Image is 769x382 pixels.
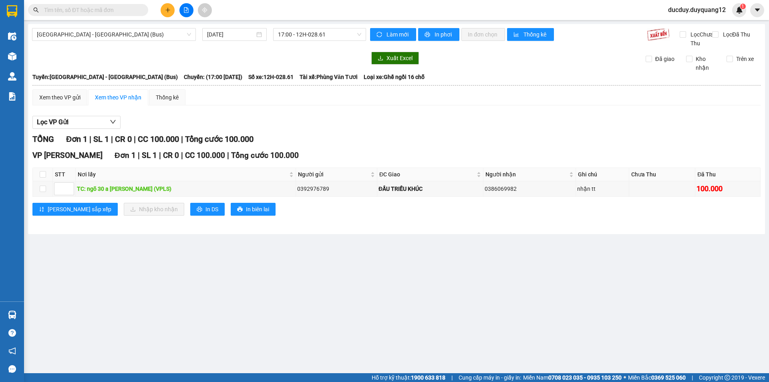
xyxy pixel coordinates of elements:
[695,168,761,181] th: Đã Thu
[754,6,761,14] span: caret-down
[624,376,626,379] span: ⚪️
[115,134,132,144] span: CR 0
[523,30,548,39] span: Thống kê
[32,134,54,144] span: TỔNG
[411,374,445,381] strong: 1900 633 818
[8,72,16,81] img: warehouse-icon
[8,311,16,319] img: warehouse-icon
[78,170,288,179] span: Nơi lấy
[77,184,294,193] div: TC: ngõ 30 a [PERSON_NAME] (VPLS)
[198,3,212,17] button: aim
[693,55,721,72] span: Kho nhận
[227,151,229,160] span: |
[697,183,759,194] div: 100.000
[93,134,109,144] span: SL 1
[37,117,68,127] span: Lọc VP Gửi
[202,7,207,13] span: aim
[372,373,445,382] span: Hỗ trợ kỹ thuật:
[231,203,276,216] button: printerIn biên lai
[513,32,520,38] span: bar-chart
[138,151,140,160] span: |
[297,184,376,193] div: 0392976789
[651,374,686,381] strong: 0369 525 060
[687,30,715,48] span: Lọc Chưa Thu
[629,168,695,181] th: Chưa Thu
[110,119,116,125] span: down
[523,373,622,382] span: Miền Nam
[451,373,453,382] span: |
[8,32,16,40] img: warehouse-icon
[720,30,751,39] span: Lọc Đã Thu
[298,170,369,179] span: Người gửi
[418,28,459,41] button: printerIn phơi
[66,134,87,144] span: Đơn 1
[185,151,225,160] span: CC 100.000
[548,374,622,381] strong: 0708 023 035 - 0935 103 250
[387,54,413,63] span: Xuất Excel
[179,3,193,17] button: file-add
[237,206,243,213] span: printer
[628,373,686,382] span: Miền Bắc
[53,168,76,181] th: STT
[32,151,103,160] span: VP [PERSON_NAME]
[387,30,410,39] span: Làm mới
[32,116,121,129] button: Lọc VP Gửi
[32,74,178,80] b: Tuyến: [GEOGRAPHIC_DATA] - [GEOGRAPHIC_DATA] (Bus)
[435,30,453,39] span: In phơi
[376,32,383,38] span: sync
[33,7,39,13] span: search
[246,205,269,214] span: In biên lai
[647,28,670,41] img: 9k=
[48,205,111,214] span: [PERSON_NAME] sắp xếp
[190,203,225,216] button: printerIn DS
[159,151,161,160] span: |
[165,7,171,13] span: plus
[115,151,136,160] span: Đơn 1
[181,134,183,144] span: |
[459,373,521,382] span: Cung cấp máy in - giấy in:
[300,73,358,81] span: Tài xế: Phùng Văn Tươi
[378,184,482,193] div: ĐẦU TRIỀU KHÚC
[740,4,746,9] sup: 1
[185,134,254,144] span: Tổng cước 100.000
[205,205,218,214] span: In DS
[32,203,118,216] button: sort-ascending[PERSON_NAME] sắp xếp
[379,170,475,179] span: ĐC Giao
[181,151,183,160] span: |
[95,93,141,102] div: Xem theo VP nhận
[184,73,242,81] span: Chuyến: (17:00 [DATE])
[8,329,16,337] span: question-circle
[577,184,628,193] div: nhận tt
[111,134,113,144] span: |
[231,151,299,160] span: Tổng cước 100.000
[576,168,629,181] th: Ghi chú
[8,92,16,101] img: solution-icon
[741,4,744,9] span: 1
[8,52,16,61] img: warehouse-icon
[37,28,191,40] span: Lạng Sơn - Hà Nội (Bus)
[461,28,505,41] button: In đơn chọn
[134,134,136,144] span: |
[207,30,255,39] input: 13/10/2025
[163,151,179,160] span: CR 0
[183,7,189,13] span: file-add
[364,73,425,81] span: Loại xe: Ghế ngồi 16 chỗ
[652,55,678,63] span: Đã giao
[485,184,574,193] div: 0386069982
[378,55,383,62] span: download
[485,170,568,179] span: Người nhận
[161,3,175,17] button: plus
[39,206,44,213] span: sort-ascending
[8,365,16,373] span: message
[89,134,91,144] span: |
[44,6,139,14] input: Tìm tên, số ĐT hoặc mã đơn
[124,203,184,216] button: downloadNhập kho nhận
[7,5,17,17] img: logo-vxr
[197,206,202,213] span: printer
[692,373,693,382] span: |
[425,32,431,38] span: printer
[278,28,361,40] span: 17:00 - 12H-028.61
[142,151,157,160] span: SL 1
[507,28,554,41] button: bar-chartThống kê
[248,73,294,81] span: Số xe: 12H-028.61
